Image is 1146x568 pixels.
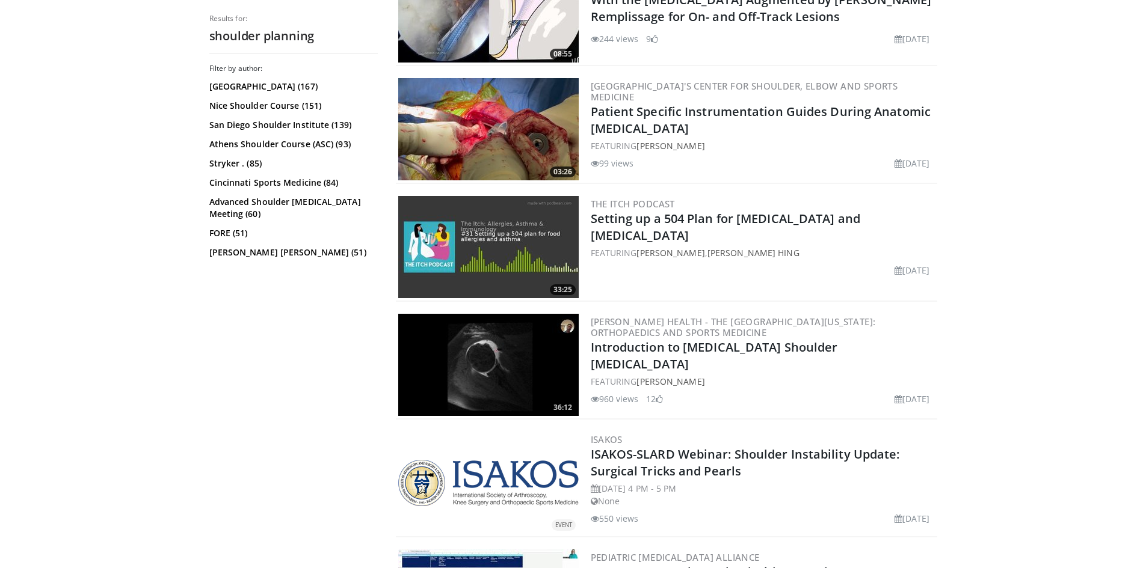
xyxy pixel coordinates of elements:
a: Pediatric [MEDICAL_DATA] Alliance [591,551,760,563]
a: [PERSON_NAME] [636,376,704,387]
li: 960 views [591,392,639,405]
a: 03:26 [398,78,579,180]
a: FORE (51) [209,227,375,239]
li: [DATE] [895,157,930,169]
img: 44e074cb-57f2-42db-a96c-722518fc92a7.300x170_q85_crop-smart_upscale.jpg [398,78,579,180]
a: San Diego Shoulder Institute (139) [209,119,375,131]
li: [DATE] [895,392,930,405]
span: 03:26 [550,166,576,177]
a: [PERSON_NAME] [636,247,704,258]
span: 33:25 [550,284,576,295]
img: 68ec02f3-9240-48e0-97fc-4f8a556c2e0a.png.300x170_q85_autocrop_double_scale_upscale_version-0.2.png [398,460,579,506]
li: 244 views [591,32,639,45]
a: Cincinnati Sports Medicine (84) [209,177,375,189]
a: [PERSON_NAME] Health - The [GEOGRAPHIC_DATA][US_STATE]: Orthopaedics and Sports Medicine [591,316,876,338]
h2: shoulder planning [209,28,378,44]
li: [DATE] [895,32,930,45]
a: ISAKOS-SLARD Webinar: Shoulder Instability Update: Surgical Tricks and Pearls [591,446,900,479]
div: FEATURING , [591,246,935,259]
h3: Filter by author: [209,64,378,73]
li: 99 views [591,157,634,169]
a: Nice Shoulder Course (151) [209,100,375,112]
li: [DATE] [895,264,930,276]
a: [PERSON_NAME] [636,140,704,151]
div: FEATURING [591,375,935,388]
div: FEATURING [591,139,935,152]
a: Patient Specific Instrumentation Guides During Anatomic [MEDICAL_DATA] [591,103,931,136]
p: Results for: [209,14,378,23]
a: [PERSON_NAME] [PERSON_NAME] (51) [209,246,375,258]
a: [PERSON_NAME] Hing [707,247,799,258]
a: 33:25 [398,196,579,298]
a: ISAKOS [591,433,623,445]
li: 12 [646,392,663,405]
a: [GEOGRAPHIC_DATA] (167) [209,81,375,93]
span: 36:12 [550,402,576,413]
span: 08:55 [550,49,576,60]
a: THE ITCH PODCAST [591,198,675,210]
div: [DATE] 4 PM - 5 PM None [591,482,935,507]
a: Stryker . (85) [209,157,375,169]
img: a0776280-a0fb-4b9d-8955-7e1de4459823.300x170_q85_crop-smart_upscale.jpg [398,314,579,416]
small: EVENT [555,521,572,529]
a: 36:12 [398,314,579,416]
li: 550 views [591,512,639,525]
a: Advanced Shoulder [MEDICAL_DATA] Meeting (60) [209,196,375,220]
a: Athens Shoulder Course (ASC) (93) [209,138,375,150]
li: 9 [646,32,658,45]
a: Setting up a 504 Plan for [MEDICAL_DATA] and [MEDICAL_DATA] [591,210,860,243]
li: [DATE] [895,512,930,525]
a: [GEOGRAPHIC_DATA]'s Center for Shoulder, Elbow and Sports Medicine [591,80,898,103]
a: Introduction to [MEDICAL_DATA] Shoulder [MEDICAL_DATA] [591,339,838,372]
a: EVENT [398,460,579,506]
img: 154e112b-265e-4768-bcf3-8353f538488e.300x170_q85_crop-smart_upscale.jpg [398,196,579,298]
